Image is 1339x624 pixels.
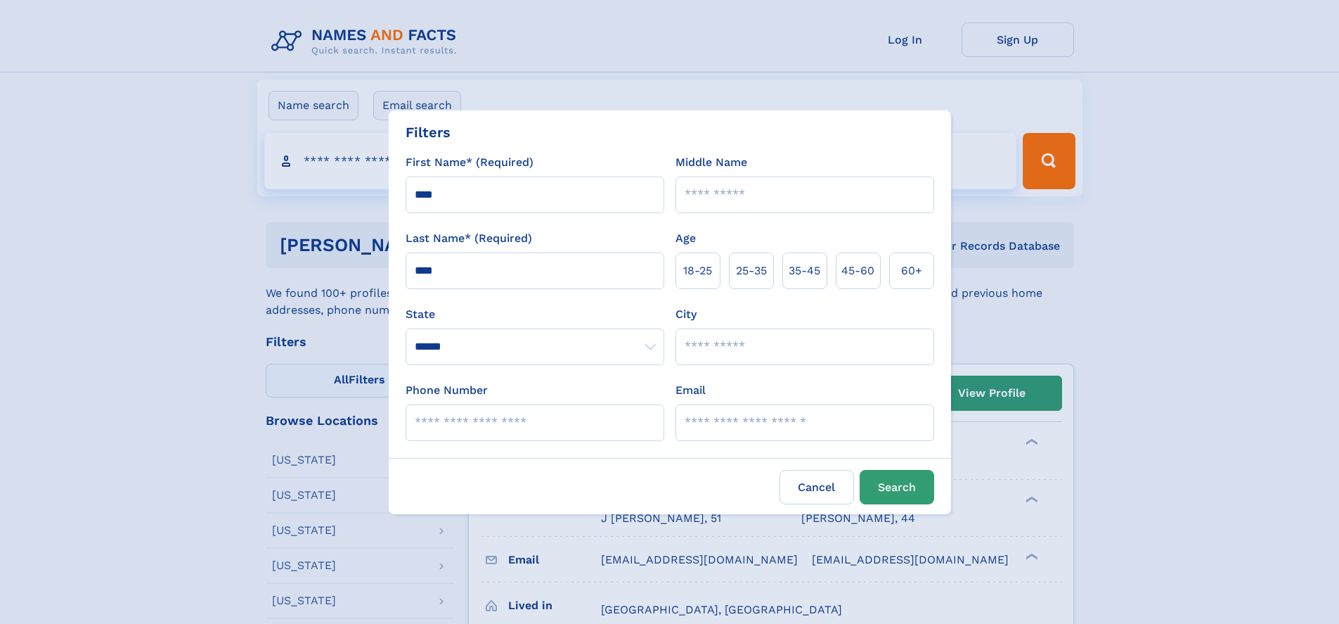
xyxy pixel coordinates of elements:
label: Cancel [780,470,854,504]
div: Filters [406,122,451,143]
label: State [406,306,664,323]
span: 60+ [901,262,922,279]
span: 25‑35 [736,262,767,279]
label: City [675,306,697,323]
span: 18‑25 [683,262,712,279]
span: 35‑45 [789,262,820,279]
label: Age [675,230,696,247]
button: Search [860,470,934,504]
label: First Name* (Required) [406,154,533,171]
label: Phone Number [406,382,488,399]
label: Last Name* (Required) [406,230,532,247]
span: 45‑60 [841,262,874,279]
label: Email [675,382,706,399]
label: Middle Name [675,154,747,171]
